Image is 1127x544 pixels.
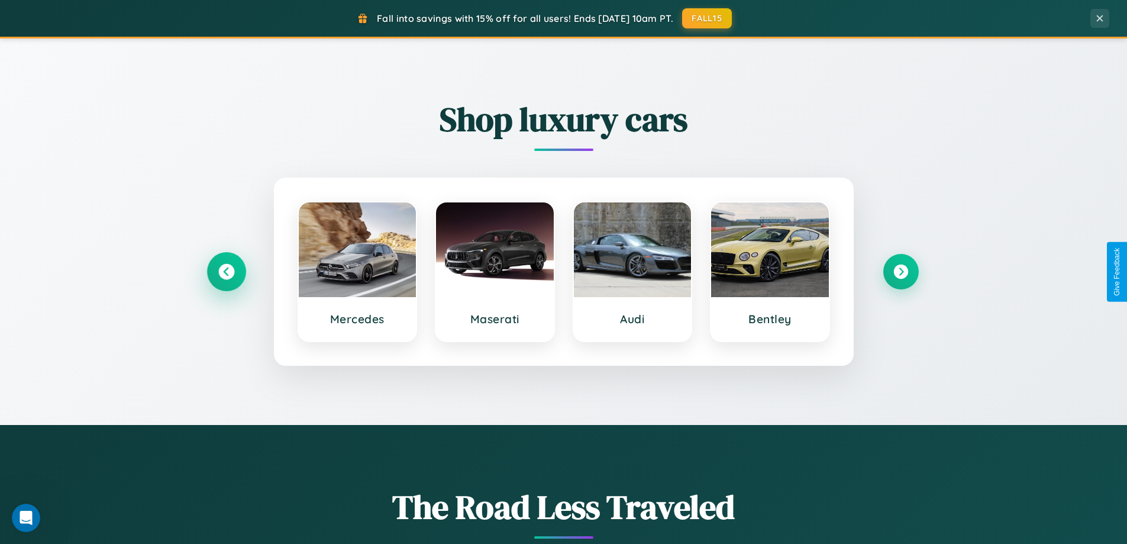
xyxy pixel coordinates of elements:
button: FALL15 [682,8,732,28]
h3: Audi [586,312,680,326]
h3: Bentley [723,312,817,326]
h1: The Road Less Traveled [209,484,919,530]
iframe: Intercom live chat [12,504,40,532]
h3: Maserati [448,312,542,326]
h2: Shop luxury cars [209,96,919,142]
h3: Mercedes [311,312,405,326]
div: Give Feedback [1113,248,1121,296]
span: Fall into savings with 15% off for all users! Ends [DATE] 10am PT. [377,12,673,24]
